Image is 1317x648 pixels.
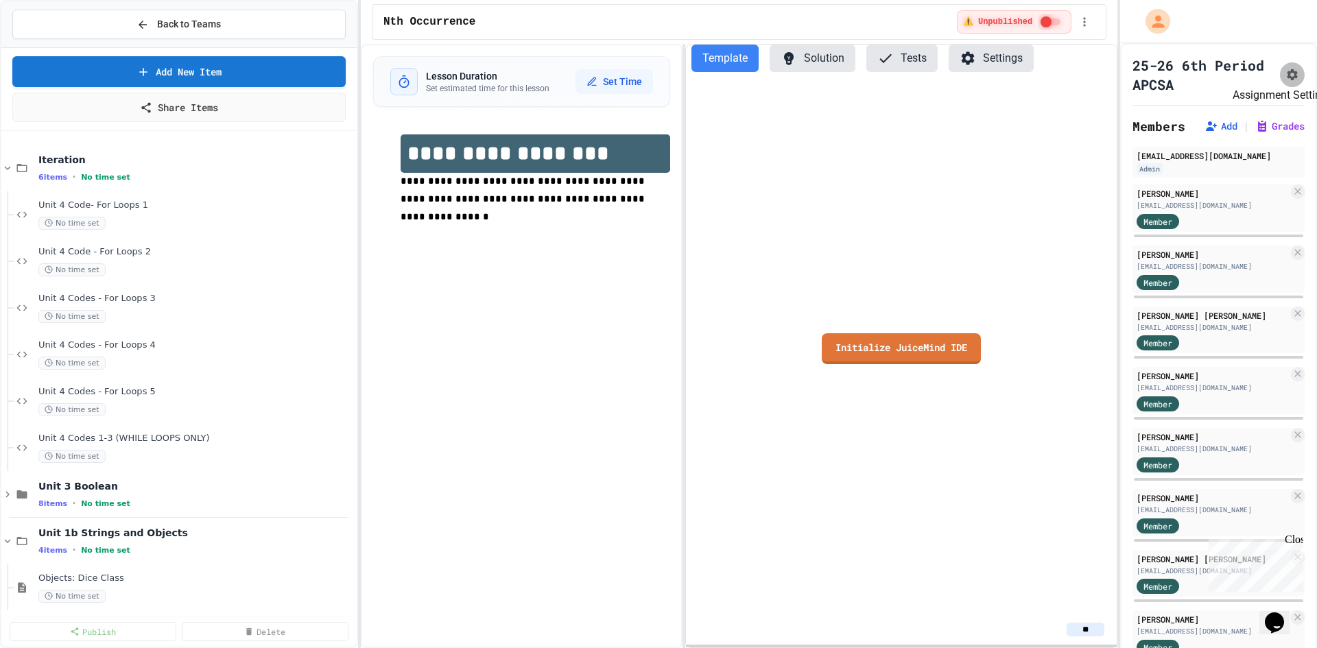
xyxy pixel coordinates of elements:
[1137,383,1288,393] div: [EMAIL_ADDRESS][DOMAIN_NAME]
[38,339,354,351] span: Unit 4 Codes - For Loops 4
[1137,626,1288,636] div: [EMAIL_ADDRESS][DOMAIN_NAME]
[38,386,354,398] span: Unit 4 Codes - For Loops 5
[822,333,981,364] a: Initialize JuiceMind IDE
[38,310,106,323] span: No time set
[1137,248,1288,261] div: [PERSON_NAME]
[1143,276,1172,289] span: Member
[38,246,354,258] span: Unit 4 Code - For Loops 2
[1137,505,1288,515] div: [EMAIL_ADDRESS][DOMAIN_NAME]
[956,10,1072,34] div: ⚠️ Students cannot see this content! Click the toggle to publish it and make it visible to your c...
[38,499,67,508] span: 8 items
[12,56,346,87] a: Add New Item
[426,69,549,83] h3: Lesson Duration
[1137,163,1163,175] div: Admin
[38,403,106,416] span: No time set
[1143,580,1172,592] span: Member
[5,5,95,87] div: Chat with us now!Close
[81,499,130,508] span: No time set
[182,622,348,641] a: Delete
[866,45,938,72] button: Tests
[962,16,1032,27] span: ⚠️ Unpublished
[426,83,549,94] p: Set estimated time for this lesson
[38,217,106,230] span: No time set
[1132,117,1185,136] h2: Members
[1203,533,1303,592] iframe: chat widget
[73,498,75,509] span: •
[38,357,106,370] span: No time set
[38,527,354,539] span: Unit 1b Strings and Objects
[81,173,130,182] span: No time set
[1243,118,1250,134] span: |
[38,173,67,182] span: 6 items
[38,573,354,584] span: Objects: Dice Class
[383,14,475,30] span: Nth Occurrence
[576,69,653,94] button: Set Time
[38,546,67,555] span: 4 items
[81,546,130,555] span: No time set
[1137,261,1288,272] div: [EMAIL_ADDRESS][DOMAIN_NAME]
[1137,200,1288,211] div: [EMAIL_ADDRESS][DOMAIN_NAME]
[1137,566,1288,576] div: [EMAIL_ADDRESS][DOMAIN_NAME]
[1137,187,1288,200] div: [PERSON_NAME]
[1137,149,1301,162] div: [EMAIL_ADDRESS][DOMAIN_NAME]
[38,433,354,444] span: Unit 4 Codes 1-3 (WHILE LOOPS ONLY)
[1131,5,1174,37] div: My Account
[1143,215,1172,228] span: Member
[10,622,176,641] a: Publish
[1137,431,1288,443] div: [PERSON_NAME]
[38,154,354,166] span: Iteration
[157,17,221,32] span: Back to Teams
[1132,56,1274,94] h1: 25-26 6th Period APCSA
[1143,337,1172,349] span: Member
[1137,492,1288,504] div: [PERSON_NAME]
[1137,309,1288,322] div: [PERSON_NAME] [PERSON_NAME]
[12,10,346,39] button: Back to Teams
[691,45,759,72] button: Template
[1137,613,1288,625] div: [PERSON_NAME]
[38,263,106,276] span: No time set
[1137,444,1288,454] div: [EMAIL_ADDRESS][DOMAIN_NAME]
[12,93,346,122] a: Share Items
[73,544,75,555] span: •
[38,293,354,304] span: Unit 4 Codes - For Loops 3
[38,450,106,463] span: No time set
[1137,370,1288,382] div: [PERSON_NAME]
[949,45,1034,72] button: Settings
[1143,520,1172,532] span: Member
[73,171,75,182] span: •
[1137,322,1288,333] div: [EMAIL_ADDRESS][DOMAIN_NAME]
[1255,119,1305,133] button: Grades
[38,200,354,211] span: Unit 4 Code- For Loops 1
[1280,62,1305,87] button: Assignment Settings
[1205,119,1237,133] button: Add
[1137,553,1288,565] div: [PERSON_NAME] [PERSON_NAME]
[1143,398,1172,410] span: Member
[1259,593,1303,634] iframe: chat widget
[38,480,354,492] span: Unit 3 Boolean
[770,45,855,72] button: Solution
[38,590,106,603] span: No time set
[1143,459,1172,471] span: Member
